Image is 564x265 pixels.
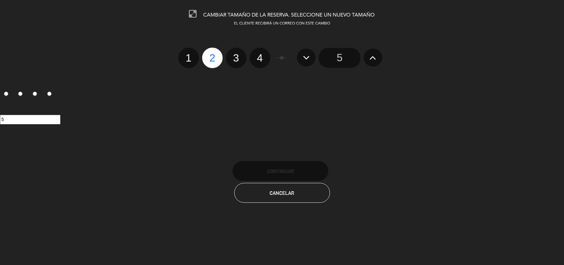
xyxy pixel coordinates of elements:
[270,190,294,196] span: Cancelar
[47,92,52,96] input: 4
[33,92,37,96] input: 3
[277,54,287,62] span: - or -
[18,92,22,96] input: 2
[233,161,328,181] button: Continuar
[267,168,294,174] span: Continuar
[234,183,330,203] button: Cancelar
[202,48,223,68] label: 2
[226,48,246,68] label: 3
[43,89,58,100] label: 4
[178,48,199,68] label: 1
[250,48,270,68] label: 4
[234,22,330,25] span: EL CLIENTE RECIBIRÁ UN CORREO CON ESTE CAMBIO
[4,92,8,96] input: 1
[29,89,44,100] label: 3
[204,13,375,18] span: CAMBIAR TAMAÑO DE LA RESERVA. SELECCIONE UN NUEVO TAMAÑO
[15,89,29,100] label: 2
